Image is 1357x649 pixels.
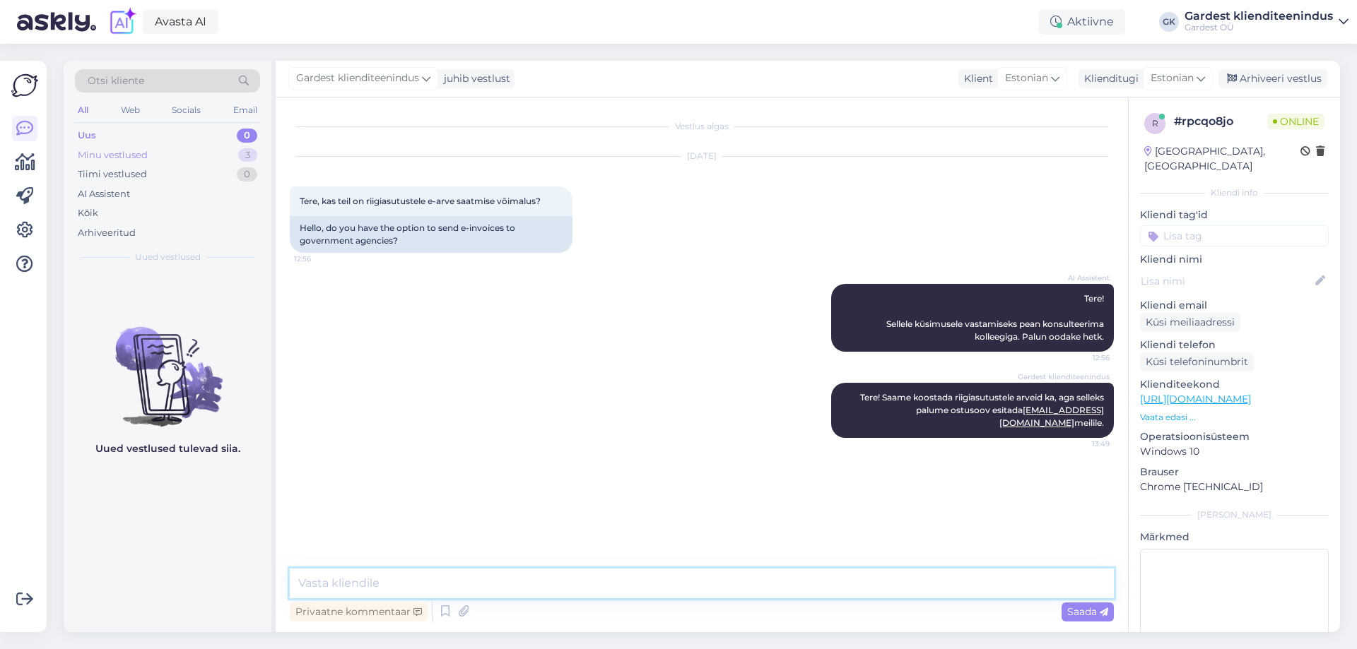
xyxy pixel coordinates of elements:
div: Privaatne kommentaar [290,602,428,621]
span: Gardest klienditeenindus [296,71,419,86]
img: explore-ai [107,7,137,37]
span: 12:56 [294,254,347,264]
div: Uus [78,129,96,143]
p: Uued vestlused tulevad siia. [95,441,240,456]
div: Gardest klienditeenindus [1185,11,1333,22]
span: r [1152,118,1158,129]
p: Kliendi nimi [1140,252,1329,267]
p: Klienditeekond [1140,377,1329,392]
span: Online [1267,114,1324,129]
div: Küsi meiliaadressi [1140,313,1240,332]
p: Kliendi email [1140,298,1329,313]
div: Küsi telefoninumbrit [1140,352,1254,371]
img: No chats [64,302,271,429]
span: 13:49 [1057,439,1110,449]
div: Kõik [78,206,98,220]
div: Socials [169,101,204,119]
div: Web [118,101,143,119]
img: Askly Logo [11,72,38,99]
p: Kliendi tag'id [1140,208,1329,222]
input: Lisa nimi [1141,273,1312,289]
div: [DATE] [290,150,1114,162]
span: Saada [1067,605,1108,618]
div: 0 [237,129,257,143]
p: Windows 10 [1140,444,1329,459]
div: All [75,101,91,119]
div: Tiimi vestlused [78,167,147,181]
span: 12:56 [1057,352,1110,363]
div: # rpcqo8jo [1174,113,1267,130]
a: [URL][DOMAIN_NAME] [1140,393,1251,405]
div: Arhiveeritud [78,226,136,240]
a: Gardest klienditeenindusGardest OÜ [1185,11,1349,33]
p: Chrome [TECHNICAL_ID] [1140,480,1329,494]
div: Hello, do you have the option to send e-invoices to government agencies? [290,216,572,253]
span: Estonian [1005,71,1048,86]
div: Minu vestlused [78,148,148,162]
div: Klienditugi [1079,71,1139,86]
span: AI Assistent [1057,273,1110,283]
p: Operatsioonisüsteem [1140,429,1329,444]
p: Kliendi telefon [1140,338,1329,352]
div: [GEOGRAPHIC_DATA], [GEOGRAPHIC_DATA] [1144,144,1300,174]
a: Avasta AI [143,10,218,34]
div: Klient [958,71,993,86]
div: 3 [238,148,257,162]
p: Vaata edasi ... [1140,411,1329,424]
span: Tere, kas teil on riigiasutustele e-arve saatmise võimalus? [300,196,541,206]
span: Otsi kliente [88,73,144,88]
div: [PERSON_NAME] [1140,508,1329,521]
span: Uued vestlused [135,251,201,263]
div: Gardest OÜ [1185,22,1333,33]
div: Email [230,101,260,119]
span: Estonian [1151,71,1194,86]
div: Arhiveeri vestlus [1218,69,1327,88]
p: Märkmed [1140,530,1329,544]
span: Gardest klienditeenindus [1018,371,1110,382]
div: 0 [237,167,257,181]
p: Brauser [1140,465,1329,480]
div: Vestlus algas [290,120,1114,133]
span: Tere! Saame koostada riigiasutustele arveid ka, aga selleks palume ostusoov esitada meilile. [860,392,1106,428]
div: AI Assistent [78,187,130,201]
a: [EMAIL_ADDRESS][DOMAIN_NAME] [999,405,1104,428]
div: Aktiivne [1039,9,1125,35]
div: juhib vestlust [438,71,510,86]
input: Lisa tag [1140,225,1329,246]
div: Kliendi info [1140,186,1329,199]
div: GK [1159,12,1179,32]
